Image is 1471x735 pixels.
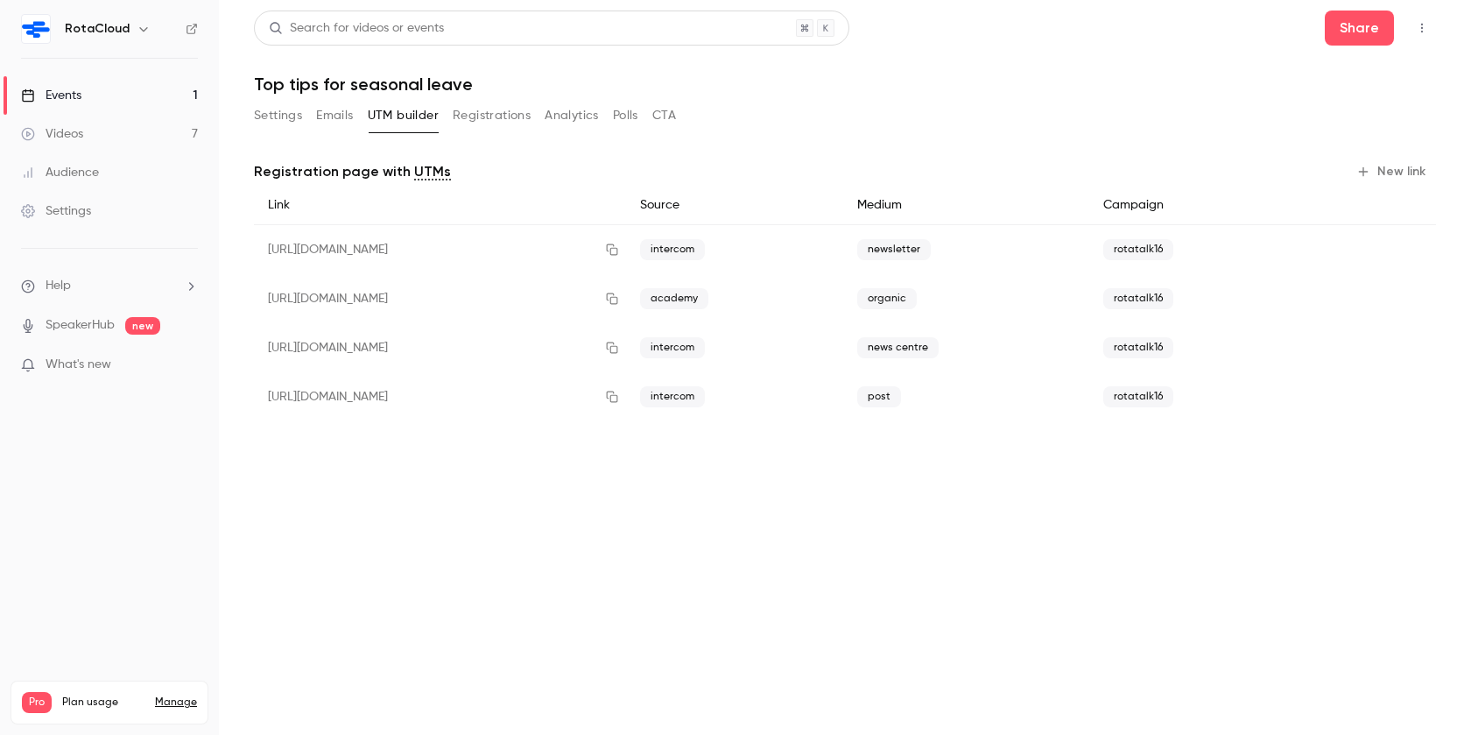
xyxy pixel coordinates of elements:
[414,161,451,182] a: UTMs
[254,225,626,275] div: [URL][DOMAIN_NAME]
[21,87,81,104] div: Events
[857,288,917,309] span: organic
[46,277,71,295] span: Help
[368,102,439,130] button: UTM builder
[21,125,83,143] div: Videos
[65,20,130,38] h6: RotaCloud
[62,696,144,710] span: Plan usage
[155,696,197,710] a: Manage
[46,356,111,374] span: What's new
[22,692,52,713] span: Pro
[316,102,353,130] button: Emails
[1103,337,1173,358] span: rotatalk16
[1103,239,1173,260] span: rotatalk16
[453,102,531,130] button: Registrations
[857,386,901,407] span: post
[652,102,676,130] button: CTA
[545,102,599,130] button: Analytics
[46,316,115,335] a: SpeakerHub
[254,186,626,225] div: Link
[1103,386,1173,407] span: rotatalk16
[640,337,705,358] span: intercom
[21,202,91,220] div: Settings
[21,164,99,181] div: Audience
[1325,11,1394,46] button: Share
[254,74,1436,95] h1: Top tips for seasonal leave
[1103,288,1173,309] span: rotatalk16
[857,239,931,260] span: newsletter
[640,386,705,407] span: intercom
[254,102,302,130] button: Settings
[254,161,451,182] p: Registration page with
[269,19,444,38] div: Search for videos or events
[254,372,626,421] div: [URL][DOMAIN_NAME]
[125,317,160,335] span: new
[177,357,198,373] iframe: Noticeable Trigger
[254,274,626,323] div: [URL][DOMAIN_NAME]
[1089,186,1310,225] div: Campaign
[613,102,638,130] button: Polls
[254,323,626,372] div: [URL][DOMAIN_NAME]
[640,288,708,309] span: academy
[857,337,939,358] span: news centre
[21,277,198,295] li: help-dropdown-opener
[626,186,843,225] div: Source
[843,186,1089,225] div: Medium
[22,15,50,43] img: RotaCloud
[1349,158,1436,186] button: New link
[640,239,705,260] span: intercom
